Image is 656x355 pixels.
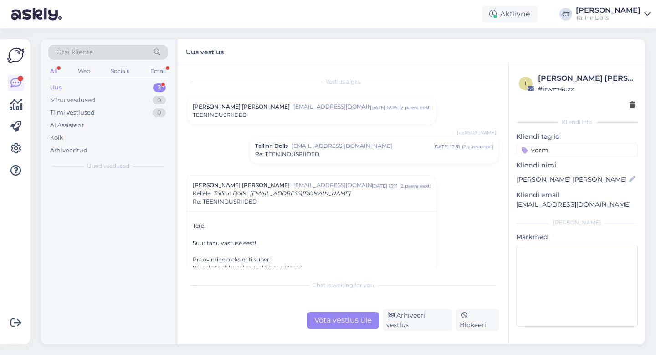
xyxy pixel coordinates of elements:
[516,143,638,157] input: Lisa tag
[516,219,638,227] div: [PERSON_NAME]
[559,8,572,21] div: CT
[462,143,493,150] div: ( 2 päeva eest )
[433,143,460,150] div: [DATE] 13:31
[482,6,538,22] div: Aktiivne
[193,264,431,272] div: Või oskate ehk veel mudeleid soovitada?
[576,14,641,21] div: Tallinn Dolls
[153,96,166,105] div: 0
[187,281,499,289] div: Chat is waiting for you
[50,108,95,117] div: Tiimi vestlused
[214,190,246,197] span: Tallinn Dolls
[193,181,290,189] span: [PERSON_NAME] [PERSON_NAME]
[193,111,247,119] span: TEENINDUSRIIDED
[400,104,431,111] div: ( 2 päeva eest )
[193,239,431,247] div: Suur tänu vastuse eest!
[193,220,431,231] div: Tere!
[149,65,168,77] div: Email
[292,142,433,150] span: [EMAIL_ADDRESS][DOMAIN_NAME]
[517,174,627,184] input: Lisa nimi
[576,7,651,21] a: [PERSON_NAME]Tallinn Dolls
[457,129,496,136] span: [PERSON_NAME]
[383,309,452,331] div: Arhiveeri vestlus
[516,132,638,141] p: Kliendi tag'id
[153,83,166,92] div: 2
[576,7,641,14] div: [PERSON_NAME]
[250,190,351,197] span: [EMAIL_ADDRESS][DOMAIN_NAME]
[370,104,398,111] div: [DATE] 12:25
[516,200,638,209] p: [EMAIL_ADDRESS][DOMAIN_NAME]
[372,183,398,189] div: [DATE] 15:11
[50,96,95,105] div: Minu vestlused
[56,47,93,57] span: Otsi kliente
[50,83,62,92] div: Uus
[538,84,635,94] div: # irwm4uzz
[186,45,224,57] label: Uus vestlus
[456,309,499,331] div: Blokeeri
[516,232,638,242] p: Märkmed
[87,162,129,170] span: Uued vestlused
[538,73,635,84] div: [PERSON_NAME] [PERSON_NAME]
[293,103,370,111] span: [EMAIL_ADDRESS][DOMAIN_NAME]
[50,133,63,142] div: Kõik
[516,118,638,126] div: Kliendi info
[193,190,212,197] span: Kellele :
[255,142,288,150] span: Tallinn Dolls
[50,121,84,130] div: AI Assistent
[76,65,92,77] div: Web
[193,198,257,206] span: Re: TEENINDUSRIIDED
[193,103,290,111] span: [PERSON_NAME] [PERSON_NAME]
[516,190,638,200] p: Kliendi email
[307,312,379,329] div: Võta vestlus üle
[109,65,131,77] div: Socials
[187,78,499,86] div: Vestlus algas
[255,150,319,158] span: Re: TEENINDUSRIIDED
[516,161,638,170] p: Kliendi nimi
[48,65,59,77] div: All
[50,146,87,155] div: Arhiveeritud
[525,80,527,87] span: i
[193,256,431,264] div: Proovimine oleks eriti super!
[153,108,166,117] div: 0
[400,183,431,189] div: ( 2 päeva eest )
[7,47,25,64] img: Askly Logo
[293,181,372,189] span: [EMAIL_ADDRESS][DOMAIN_NAME]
